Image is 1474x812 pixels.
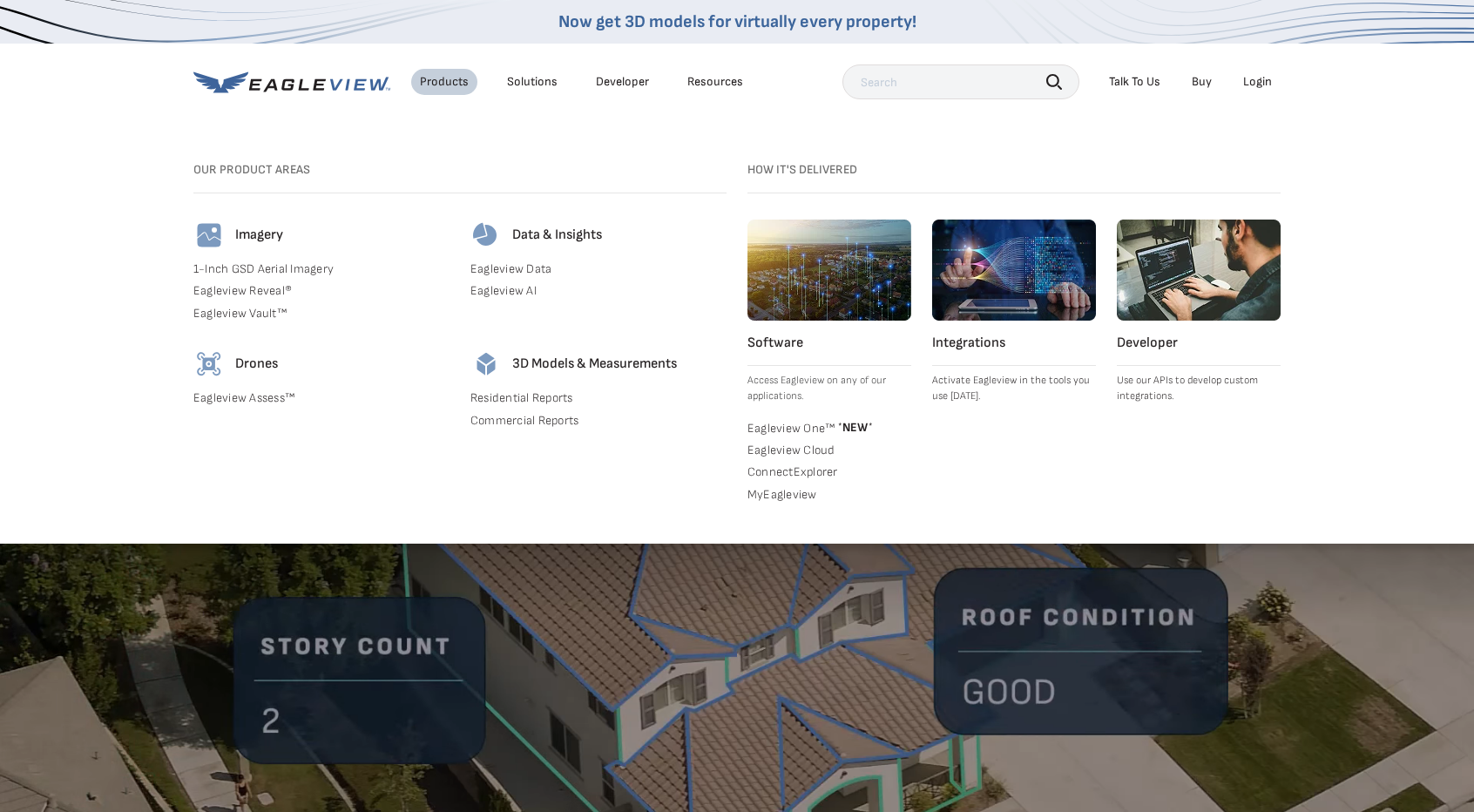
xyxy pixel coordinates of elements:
[835,420,872,435] span: NEW
[932,220,1096,404] a: Integrations Activate Eagleview in the tools you use [DATE].
[558,11,916,32] a: Now get 3D models for virtually every property!
[1117,373,1281,404] p: Use our APIs to develop custom integrations.
[687,74,743,90] div: Resources
[470,390,727,406] a: Residential Reports
[747,162,1281,178] h3: How it's Delivered
[596,74,649,90] a: Developer
[747,418,911,436] a: Eagleview One™ *NEW*
[193,220,225,251] img: imagery-icon.svg
[842,64,1079,99] input: Search
[470,413,727,429] a: Commercial Reports
[512,355,677,373] h4: 3D Models & Measurements
[193,261,450,277] a: 1-Inch GSD Aerial Imagery
[470,220,502,251] img: data-icon.svg
[747,220,911,321] img: software.webp
[235,355,278,373] h4: Drones
[470,348,502,380] img: 3d-models-icon.svg
[507,74,558,90] div: Solutions
[470,261,727,277] a: Eagleview Data
[235,227,283,244] h4: Imagery
[193,283,450,299] a: Eagleview Reveal®
[1117,335,1281,352] h4: Developer
[1109,74,1160,90] div: Talk To Us
[1117,220,1281,321] img: developer.webp
[193,348,225,380] img: drones-icon.svg
[1192,74,1212,90] a: Buy
[193,306,450,321] a: Eagleview Vault™
[1117,220,1281,404] a: Developer Use our APIs to develop custom integrations.
[747,373,911,404] p: Access Eagleview on any of our applications.
[747,443,911,458] a: Eagleview Cloud
[747,335,911,352] h4: Software
[420,74,469,90] div: Products
[932,220,1096,321] img: integrations.webp
[932,373,1096,404] p: Activate Eagleview in the tools you use [DATE].
[470,283,727,299] a: Eagleview AI
[747,464,911,480] a: ConnectExplorer
[1243,74,1272,90] div: Login
[747,487,911,503] a: MyEagleview
[193,390,450,406] a: Eagleview Assess™
[932,335,1096,352] h4: Integrations
[193,162,727,178] h3: Our Product Areas
[512,227,602,244] h4: Data & Insights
